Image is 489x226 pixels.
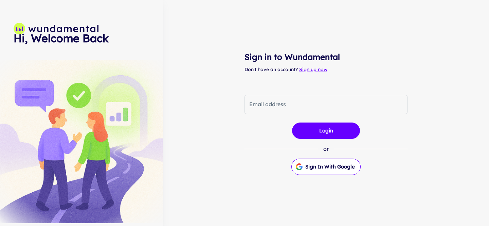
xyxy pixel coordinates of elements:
h4: Sign in to Wundamental [244,51,407,63]
a: Sign up now [299,66,327,72]
button: Sign in with Google [291,159,361,175]
p: Don't have an account? [244,66,407,73]
button: Login [292,123,360,139]
p: or [323,145,329,153]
